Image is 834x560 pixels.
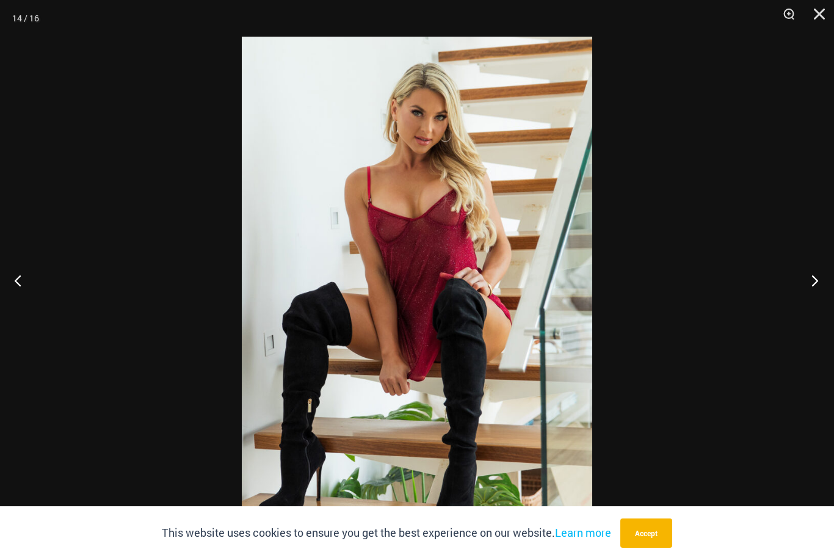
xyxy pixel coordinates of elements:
[788,250,834,311] button: Next
[162,524,611,542] p: This website uses cookies to ensure you get the best experience on our website.
[12,9,39,27] div: 14 / 16
[620,518,672,548] button: Accept
[555,525,611,540] a: Learn more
